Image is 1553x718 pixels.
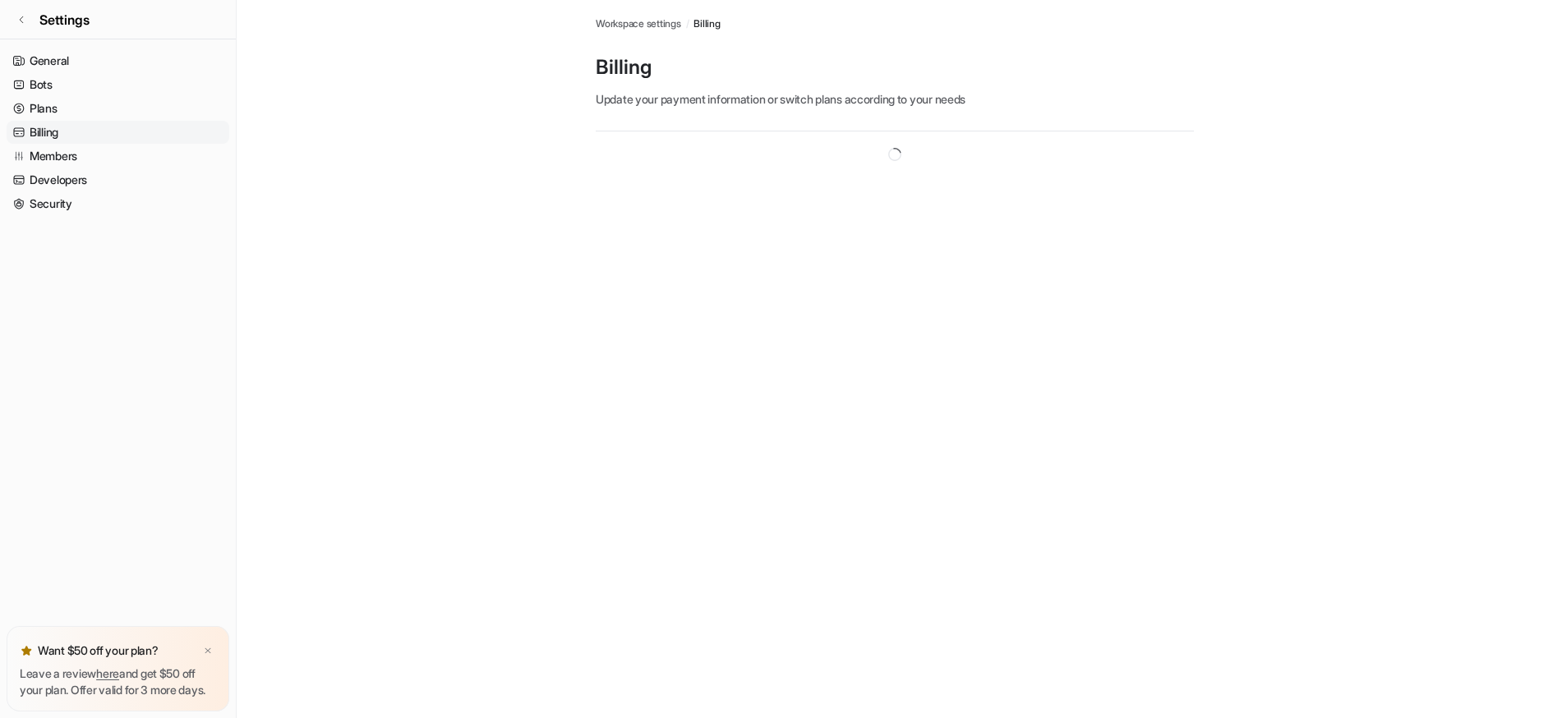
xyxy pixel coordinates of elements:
[694,16,720,31] a: Billing
[20,644,33,657] img: star
[96,666,119,680] a: here
[39,10,90,30] span: Settings
[7,168,229,191] a: Developers
[596,90,1194,108] p: Update your payment information or switch plans according to your needs
[38,642,159,659] p: Want $50 off your plan?
[686,16,689,31] span: /
[7,121,229,144] a: Billing
[596,16,681,31] a: Workspace settings
[203,646,213,656] img: x
[7,73,229,96] a: Bots
[7,145,229,168] a: Members
[7,192,229,215] a: Security
[7,49,229,72] a: General
[20,665,216,698] p: Leave a review and get $50 off your plan. Offer valid for 3 more days.
[7,97,229,120] a: Plans
[596,54,1194,81] p: Billing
